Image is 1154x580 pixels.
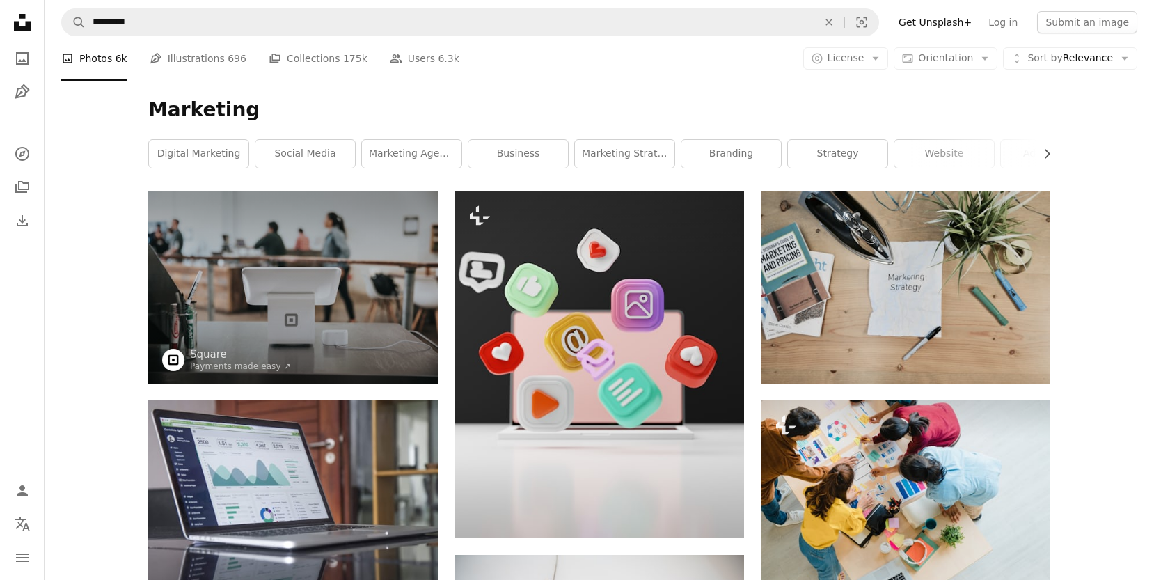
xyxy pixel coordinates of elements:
img: a laptop with a bunch of app icons coming out of it [455,191,744,538]
a: Illustrations 696 [150,36,246,81]
a: Log in / Sign up [8,477,36,505]
a: Log in [980,11,1026,33]
span: Relevance [1027,52,1113,65]
a: digital marketing [149,140,248,168]
button: Language [8,510,36,538]
a: monitor on desk [148,281,438,293]
a: Collections [8,173,36,201]
button: Search Unsplash [62,9,86,36]
img: Go to Square's profile [162,349,184,371]
a: branding [681,140,781,168]
span: Orientation [918,52,973,63]
a: Collections 175k [269,36,367,81]
a: Users 6.3k [390,36,459,81]
button: Orientation [894,47,997,70]
span: License [828,52,864,63]
form: Find visuals sitewide [61,8,879,36]
a: Photos [8,45,36,72]
a: social media [255,140,355,168]
button: Menu [8,544,36,572]
span: 175k [343,51,367,66]
a: Get Unsplash+ [890,11,980,33]
span: Sort by [1027,52,1062,63]
a: website [894,140,994,168]
a: strategy [788,140,887,168]
img: white printing paper with Marketing Strategy text [761,191,1050,384]
a: Square [190,347,291,361]
a: Payments made easy ↗ [190,361,291,371]
a: marketing strategy [575,140,674,168]
button: scroll list to the right [1034,140,1050,168]
a: advertising [1001,140,1100,168]
a: Explore [8,140,36,168]
a: white printing paper with Marketing Strategy text [761,281,1050,293]
button: License [803,47,889,70]
a: Illustrations [8,78,36,106]
a: marketing agency [362,140,461,168]
h1: Marketing [148,97,1050,123]
button: Visual search [845,9,878,36]
a: a laptop with a bunch of app icons coming out of it [455,358,744,370]
button: Submit an image [1037,11,1137,33]
span: 6.3k [438,51,459,66]
a: Download History [8,207,36,235]
a: business [468,140,568,168]
button: Clear [814,9,844,36]
img: monitor on desk [148,191,438,384]
span: 696 [228,51,246,66]
a: Multiracial group of young creative people in smart casual wear discussing business brainstorming... [761,490,1050,503]
button: Sort byRelevance [1003,47,1137,70]
a: laptop computer on glass-top table [148,497,438,510]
